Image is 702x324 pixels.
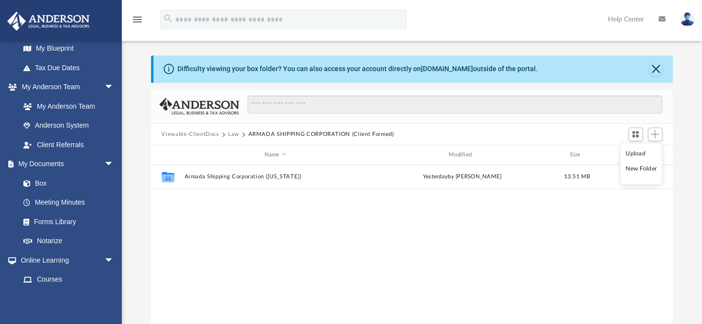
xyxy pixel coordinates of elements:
[626,164,657,174] li: New Folder
[163,13,173,24] i: search
[14,135,124,154] a: Client Referrals
[7,154,124,174] a: My Documentsarrow_drop_down
[184,174,366,180] button: Armada Shipping Corporation ([US_STATE])
[680,12,695,26] img: User Pic
[132,19,143,25] a: menu
[422,174,447,179] span: yesterday
[104,154,124,174] span: arrow_drop_down
[14,270,124,289] a: Courses
[161,130,219,139] button: Viewable-ClientDocs
[628,128,643,141] button: Switch to Grid View
[14,173,119,193] a: Box
[132,14,143,25] i: menu
[14,58,129,77] a: Tax Due Dates
[7,77,124,97] a: My Anderson Teamarrow_drop_down
[247,95,662,114] input: Search files and folders
[649,62,663,76] button: Close
[14,193,124,212] a: Meeting Minutes
[14,96,119,116] a: My Anderson Team
[184,151,366,159] div: Name
[228,130,239,139] button: Law
[177,64,538,74] div: Difficulty viewing your box folder? You can also access your account directly on outside of the p...
[564,174,590,179] span: 13.51 MB
[620,143,663,185] ul: Add
[626,149,657,159] li: Upload
[557,151,596,159] div: Size
[601,151,669,159] div: id
[421,65,473,73] a: [DOMAIN_NAME]
[4,12,93,31] img: Anderson Advisors Platinum Portal
[14,231,124,251] a: Notarize
[104,77,124,97] span: arrow_drop_down
[371,172,553,181] div: by [PERSON_NAME]
[7,250,124,270] a: Online Learningarrow_drop_down
[104,250,124,270] span: arrow_drop_down
[14,212,119,231] a: Forms Library
[14,39,124,58] a: My Blueprint
[14,116,124,135] a: Anderson System
[371,151,553,159] div: Modified
[155,151,179,159] div: id
[248,130,394,139] button: ARMADA SHIPPING CORPORATION (Client Formed)
[14,289,119,308] a: Video Training
[648,128,663,141] button: Add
